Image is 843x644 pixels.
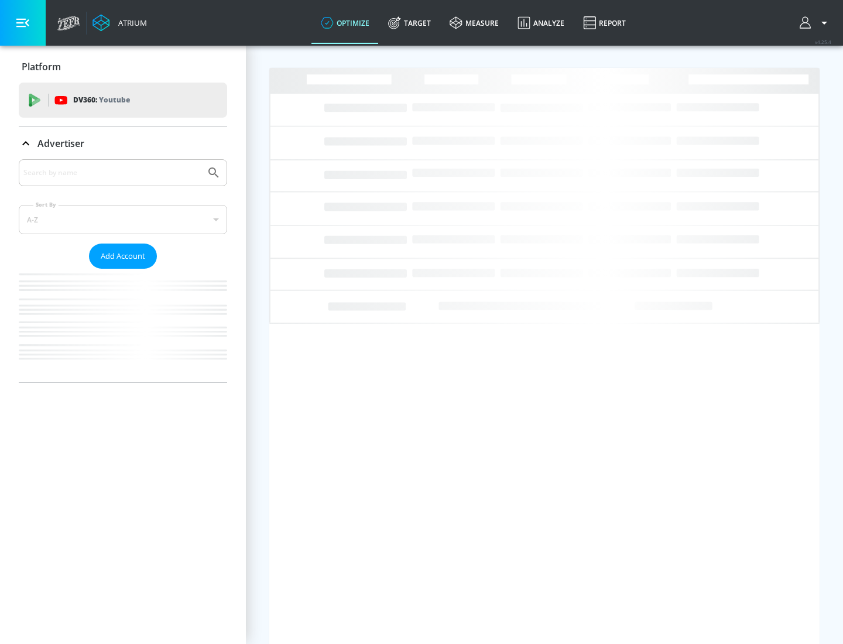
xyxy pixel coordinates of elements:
input: Search by name [23,165,201,180]
div: A-Z [19,205,227,234]
div: Atrium [114,18,147,28]
button: Add Account [89,244,157,269]
a: Atrium [92,14,147,32]
p: DV360: [73,94,130,107]
span: Add Account [101,249,145,263]
span: v 4.25.4 [815,39,831,45]
a: Report [574,2,635,44]
a: Analyze [508,2,574,44]
p: Youtube [99,94,130,106]
div: Advertiser [19,159,227,382]
label: Sort By [33,201,59,208]
a: Target [379,2,440,44]
p: Platform [22,60,61,73]
nav: list of Advertiser [19,269,227,382]
div: Platform [19,50,227,83]
div: Advertiser [19,127,227,160]
a: measure [440,2,508,44]
p: Advertiser [37,137,84,150]
a: optimize [311,2,379,44]
div: DV360: Youtube [19,83,227,118]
